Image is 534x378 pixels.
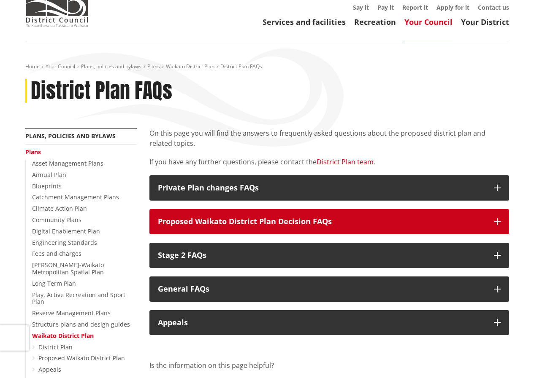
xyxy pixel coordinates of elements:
button: Stage 2 FAQs [149,243,509,268]
h1: District Plan FAQs [31,79,172,103]
a: Your District [461,17,509,27]
a: Fees and charges [32,249,81,257]
button: Proposed Waikato District Plan Decision FAQs [149,209,509,234]
p: If you have any further questions, please contact the . [149,157,509,167]
div: Appeals [158,319,485,327]
p: Is the information on this page helpful? [149,360,509,370]
a: Appeals [38,365,61,373]
a: Waikato District Plan [32,332,94,340]
a: Waikato District Plan [166,63,214,70]
a: Climate Action Plan [32,204,87,212]
a: [PERSON_NAME]-Waikato Metropolitan Spatial Plan [32,261,104,276]
a: Proposed Waikato District Plan [38,354,125,362]
a: Home [25,63,40,70]
a: Structure plans and design guides [32,320,130,328]
button: Appeals [149,310,509,335]
a: Annual Plan [32,171,66,179]
a: Report it [402,3,428,11]
a: Plans [25,148,41,156]
button: Private Plan changes FAQs [149,175,509,201]
a: Contact us [478,3,509,11]
iframe: Messenger Launcher [495,343,526,373]
a: Your Council [404,17,453,27]
a: Asset Management Plans [32,159,103,167]
a: District Plan team [317,157,374,166]
a: Pay it [377,3,394,11]
a: Recreation [354,17,396,27]
h3: Stage 2 FAQs [158,251,485,260]
a: Community Plans [32,216,81,224]
a: Engineering Standards [32,239,97,247]
a: District Plan [38,343,73,351]
span: District Plan FAQs [220,63,262,70]
h3: Proposed Waikato District Plan Decision FAQs [158,217,485,226]
a: Plans [147,63,160,70]
h3: Private Plan changes FAQs [158,184,485,192]
a: Play, Active Recreation and Sport Plan [32,291,125,306]
a: Long Term Plan [32,279,76,287]
a: Plans, policies and bylaws [25,132,116,140]
a: Blueprints [32,182,62,190]
nav: breadcrumb [25,63,509,70]
p: On this page you will find the answers to frequently asked questions about the proposed district ... [149,128,509,148]
a: Digital Enablement Plan [32,227,100,235]
a: Services and facilities [263,17,346,27]
a: Reserve Management Plans [32,309,111,317]
button: General FAQs [149,276,509,302]
a: Catchment Management Plans [32,193,119,201]
a: Your Council [46,63,75,70]
a: Say it [353,3,369,11]
span: General FAQs [158,284,209,294]
a: Plans, policies and bylaws [81,63,141,70]
a: Apply for it [436,3,469,11]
